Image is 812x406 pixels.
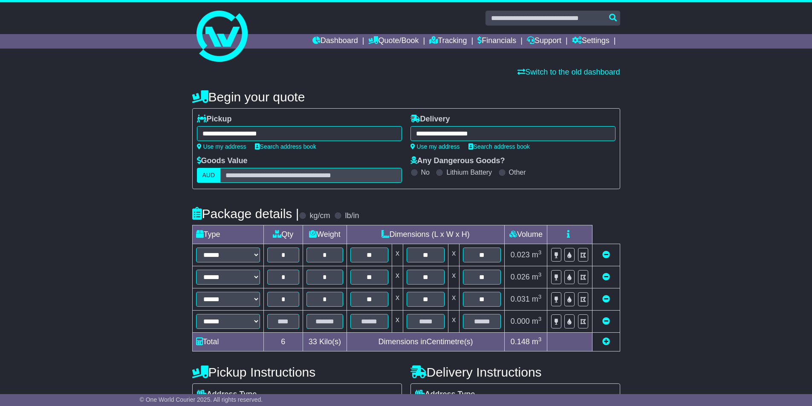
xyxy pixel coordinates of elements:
sup: 3 [538,249,542,256]
a: Switch to the old dashboard [517,68,620,76]
sup: 3 [538,336,542,343]
h4: Begin your quote [192,90,620,104]
td: x [448,244,459,266]
td: x [392,288,403,311]
span: © One World Courier 2025. All rights reserved. [140,396,263,403]
label: No [421,168,430,176]
span: 0.026 [511,273,530,281]
td: x [448,288,459,311]
span: 33 [309,337,317,346]
a: Use my address [197,143,246,150]
td: x [448,311,459,333]
sup: 3 [538,316,542,322]
td: Weight [303,225,347,244]
label: Goods Value [197,156,248,166]
a: Settings [572,34,610,49]
span: m [532,295,542,303]
a: Remove this item [602,295,610,303]
a: Search address book [468,143,530,150]
span: m [532,317,542,325]
label: AUD [197,168,221,183]
span: m [532,273,542,281]
a: Add new item [602,337,610,346]
h4: Delivery Instructions [410,365,620,379]
a: Remove this item [602,273,610,281]
a: Use my address [410,143,460,150]
label: Other [509,168,526,176]
a: Remove this item [602,251,610,259]
label: Pickup [197,115,232,124]
a: Tracking [429,34,467,49]
h4: Package details | [192,207,299,221]
td: Type [192,225,263,244]
a: Quote/Book [368,34,419,49]
a: Remove this item [602,317,610,325]
td: Dimensions (L x W x H) [347,225,505,244]
td: Kilo(s) [303,333,347,351]
a: Search address book [255,143,316,150]
td: Qty [263,225,303,244]
span: 0.023 [511,251,530,259]
label: kg/cm [309,211,330,221]
td: x [392,311,403,333]
td: x [392,244,403,266]
td: x [448,266,459,288]
span: m [532,251,542,259]
a: Financials [477,34,516,49]
td: 6 [263,333,303,351]
span: 0.148 [511,337,530,346]
span: 0.000 [511,317,530,325]
label: Address Type [415,390,475,399]
sup: 3 [538,271,542,278]
td: Dimensions in Centimetre(s) [347,333,505,351]
sup: 3 [538,294,542,300]
label: Delivery [410,115,450,124]
h4: Pickup Instructions [192,365,402,379]
label: Any Dangerous Goods? [410,156,505,166]
a: Dashboard [312,34,358,49]
a: Support [527,34,561,49]
td: x [392,266,403,288]
td: Total [192,333,263,351]
span: m [532,337,542,346]
span: 0.031 [511,295,530,303]
label: Address Type [197,390,257,399]
td: Volume [505,225,547,244]
label: Lithium Battery [446,168,492,176]
label: lb/in [345,211,359,221]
